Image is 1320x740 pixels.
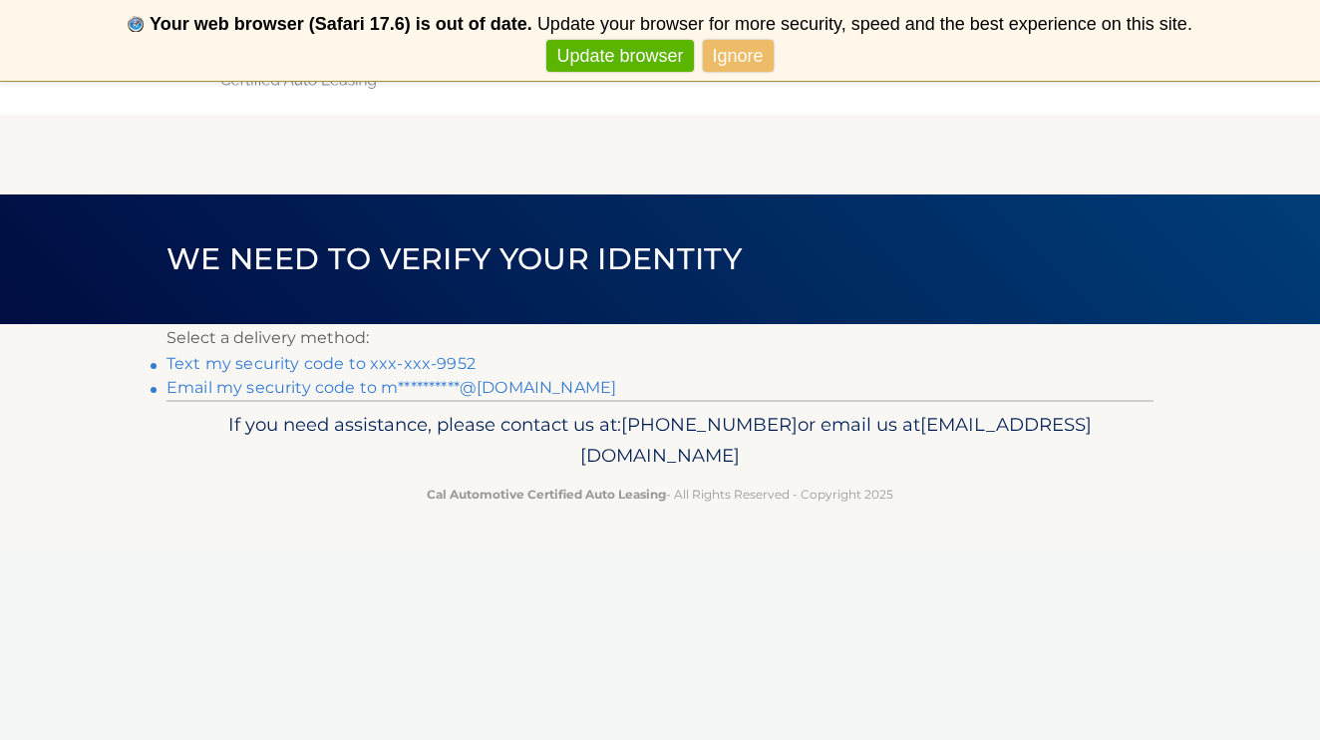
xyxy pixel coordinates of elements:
a: Text my security code to xxx-xxx-9952 [166,354,476,373]
a: Update browser [546,40,693,73]
strong: Cal Automotive Certified Auto Leasing [427,487,666,502]
p: - All Rights Reserved - Copyright 2025 [179,484,1141,505]
span: [PHONE_NUMBER] [621,413,798,436]
b: Your web browser (Safari 17.6) is out of date. [150,14,532,34]
a: Email my security code to m**********@[DOMAIN_NAME] [166,378,616,397]
a: Ignore [703,40,774,73]
p: Select a delivery method: [166,324,1154,352]
p: If you need assistance, please contact us at: or email us at [179,409,1141,473]
span: We need to verify your identity [166,240,742,277]
span: Update your browser for more security, speed and the best experience on this site. [537,14,1192,34]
